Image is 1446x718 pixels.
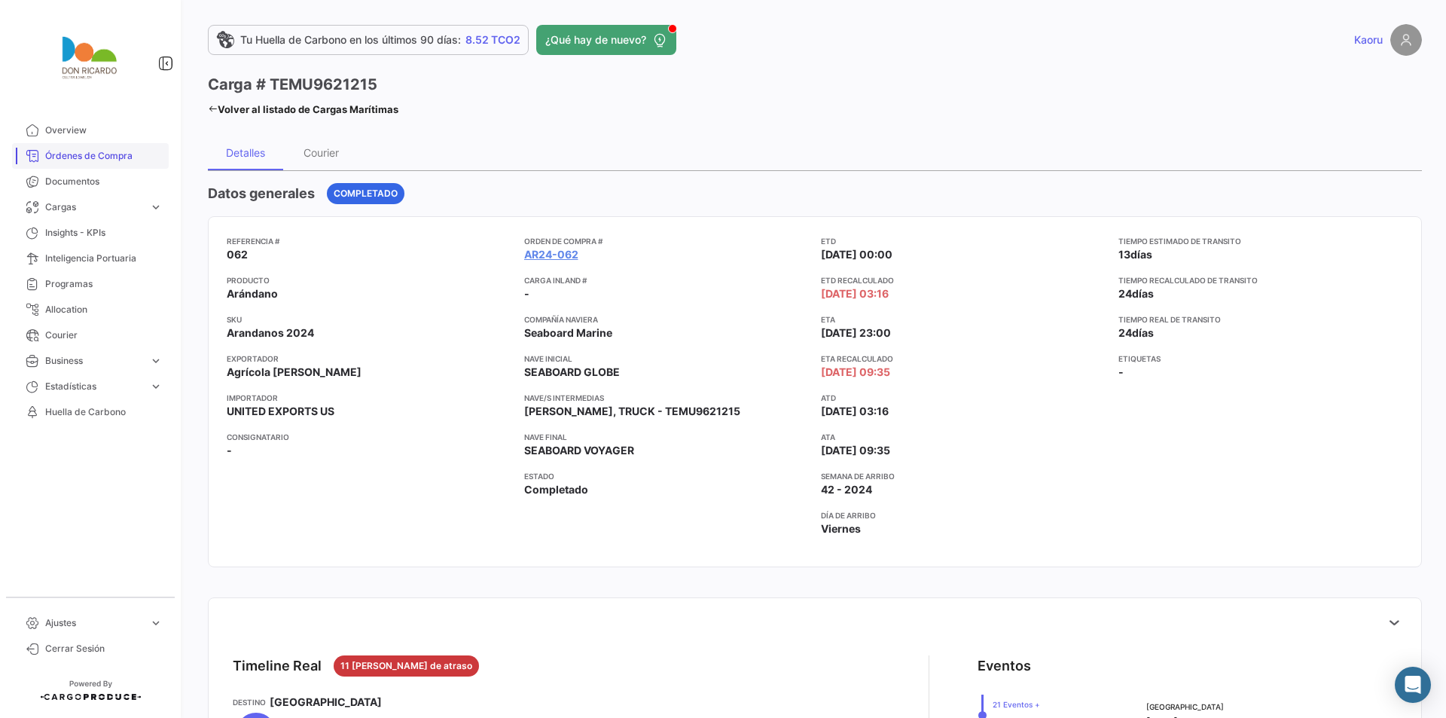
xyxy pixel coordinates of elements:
span: 24 [1118,326,1132,339]
a: Insights - KPIs [12,220,169,246]
app-card-info-title: Destino [233,696,266,708]
div: Timeline Real [233,655,322,677]
app-card-info-title: ETD [821,235,1106,247]
a: Documentos [12,169,169,194]
span: SEABOARD GLOBE [524,365,620,380]
span: Arandanos 2024 [227,325,314,341]
app-card-info-title: Consignatario [227,431,512,443]
app-card-info-title: Día de Arribo [821,509,1106,521]
span: expand_more [149,380,163,393]
h3: Carga # TEMU9621215 [208,74,377,95]
span: Courier [45,328,163,342]
span: Kaoru [1354,32,1383,47]
span: Allocation [45,303,163,316]
img: placeholder-user.png [1390,24,1422,56]
h4: Datos generales [208,183,315,204]
app-card-info-title: Nave inicial [524,353,810,365]
app-card-info-title: Producto [227,274,512,286]
app-card-info-title: Orden de Compra # [524,235,810,247]
a: Tu Huella de Carbono en los últimos 90 días:8.52 TCO2 [208,25,529,55]
img: agricola.png [53,18,128,93]
span: Ajustes [45,616,143,630]
span: Overview [45,124,163,137]
span: Cerrar Sesión [45,642,163,655]
span: Programas [45,277,163,291]
span: 8.52 TCO2 [465,32,520,47]
span: días [1130,248,1152,261]
app-card-info-title: Nave/s intermedias [524,392,810,404]
a: AR24-062 [524,247,578,262]
span: expand_more [149,354,163,368]
app-card-info-title: Referencia # [227,235,512,247]
span: [DATE] 03:16 [821,404,889,419]
app-card-info-title: ETA [821,313,1106,325]
app-card-info-title: SKU [227,313,512,325]
span: [DATE] 00:00 [821,247,892,262]
span: Tu Huella de Carbono en los últimos 90 días: [240,32,461,47]
span: Viernes [821,521,861,536]
app-card-info-title: ETD Recalculado [821,274,1106,286]
span: Órdenes de Compra [45,149,163,163]
span: días [1132,287,1154,300]
a: Huella de Carbono [12,399,169,425]
app-card-info-title: Semana de Arribo [821,470,1106,482]
div: Eventos [978,655,1031,677]
app-card-info-title: Nave final [524,431,810,443]
div: Courier [304,146,339,159]
span: - [1118,365,1124,380]
a: Programas [12,271,169,297]
span: Completado [524,482,588,497]
span: Business [45,354,143,368]
span: Insights - KPIs [45,226,163,240]
app-card-info-title: ATD [821,392,1106,404]
span: - [524,286,529,301]
app-card-info-title: Estado [524,470,810,482]
app-card-info-title: ETA Recalculado [821,353,1106,365]
span: [DATE] 03:16 [821,286,889,301]
span: 24 [1118,287,1132,300]
app-card-info-title: Tiempo estimado de transito [1118,235,1404,247]
a: Volver al listado de Cargas Marítimas [208,99,398,120]
span: - [227,443,232,458]
span: SEABOARD VOYAGER [524,443,634,458]
span: 42 - 2024 [821,482,872,497]
span: expand_more [149,616,163,630]
app-card-info-title: ATA [821,431,1106,443]
span: [DATE] 09:35 [821,365,890,380]
span: [DATE] 23:00 [821,325,891,341]
button: ¿Qué hay de nuevo? [536,25,676,55]
app-card-info-title: Exportador [227,353,512,365]
a: Allocation [12,297,169,322]
div: Abrir Intercom Messenger [1395,667,1431,703]
span: [PERSON_NAME], TRUCK - TEMU9621215 [524,404,740,419]
span: Seaboard Marine [524,325,612,341]
app-card-info-title: Carga inland # [524,274,810,286]
app-card-info-title: Tiempo recalculado de transito [1118,274,1404,286]
span: Documentos [45,175,163,188]
span: expand_more [149,200,163,214]
app-card-info-title: Compañía naviera [524,313,810,325]
span: Agrícola [PERSON_NAME] [227,365,361,380]
span: Huella de Carbono [45,405,163,419]
span: Inteligencia Portuaria [45,252,163,265]
span: Cargas [45,200,143,214]
span: UNITED EXPORTS US [227,404,334,419]
app-card-info-title: Tiempo real de transito [1118,313,1404,325]
a: Overview [12,118,169,143]
span: [GEOGRAPHIC_DATA] [1146,701,1224,713]
a: Inteligencia Portuaria [12,246,169,271]
span: Completado [334,187,398,200]
span: Estadísticas [45,380,143,393]
app-card-info-title: Etiquetas [1118,353,1404,365]
span: días [1132,326,1154,339]
span: [DATE] 09:35 [821,443,890,458]
div: Detalles [226,146,265,159]
span: 062 [227,247,248,262]
span: 13 [1118,248,1130,261]
span: 11 [PERSON_NAME] de atraso [340,659,472,673]
span: Arándano [227,286,278,301]
span: [GEOGRAPHIC_DATA] [270,695,382,710]
a: Courier [12,322,169,348]
a: Órdenes de Compra [12,143,169,169]
span: ¿Qué hay de nuevo? [545,32,646,47]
